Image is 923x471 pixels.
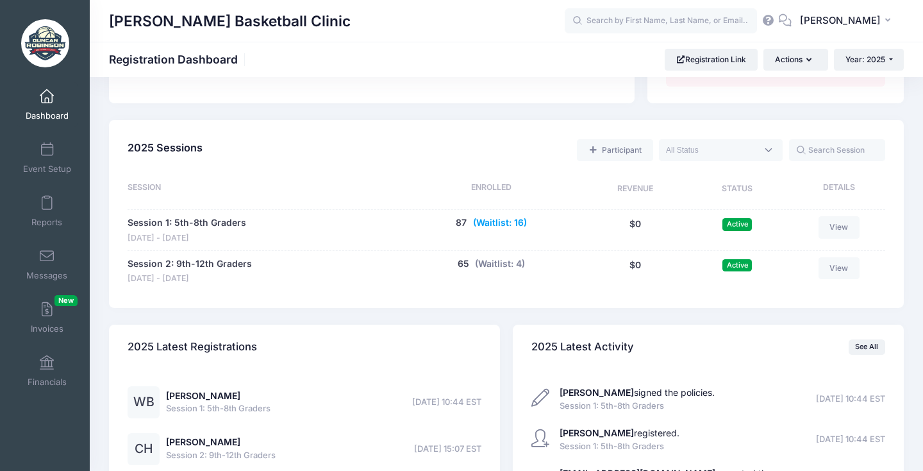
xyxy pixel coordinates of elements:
[401,182,583,197] div: Enrolled
[128,182,400,197] div: Session
[166,449,276,462] span: Session 2: 9th-12th Graders
[109,53,249,66] h1: Registration Dashboard
[109,6,351,36] h1: [PERSON_NAME] Basketball Clinic
[456,216,467,230] button: 87
[23,164,71,175] span: Event Setup
[688,182,787,197] div: Status
[560,427,679,438] a: [PERSON_NAME]registered.
[849,339,885,355] a: See All
[473,216,527,230] button: (Waitlist: 16)
[565,8,757,34] input: Search by First Name, Last Name, or Email...
[128,397,160,408] a: WB
[786,182,885,197] div: Details
[17,82,78,127] a: Dashboard
[128,257,252,271] a: Session 2: 9th-12th Graders
[54,295,78,306] span: New
[28,377,67,388] span: Financials
[17,135,78,180] a: Event Setup
[21,19,69,67] img: Duncan Robinson Basketball Clinic
[31,217,62,228] span: Reports
[722,259,752,271] span: Active
[17,189,78,234] a: Reports
[128,386,160,418] div: WB
[128,141,203,154] span: 2025 Sessions
[665,49,758,71] a: Registration Link
[800,13,881,28] span: [PERSON_NAME]
[666,144,757,156] textarea: Search
[26,110,69,121] span: Dashboard
[17,348,78,393] a: Financials
[475,257,525,271] button: (Waitlist: 4)
[128,444,160,455] a: CH
[26,270,67,281] span: Messages
[128,216,246,230] a: Session 1: 5th-8th Graders
[577,139,653,161] a: Add a new manual registration
[17,242,78,287] a: Messages
[763,49,827,71] button: Actions
[819,216,860,238] a: View
[560,387,634,398] strong: [PERSON_NAME]
[560,387,715,398] a: [PERSON_NAME]signed the policies.
[412,396,481,409] span: [DATE] 10:44 EST
[816,433,885,446] span: [DATE] 10:44 EST
[816,393,885,406] span: [DATE] 10:44 EST
[531,329,634,365] h4: 2025 Latest Activity
[166,402,270,415] span: Session 1: 5th-8th Graders
[414,443,481,456] span: [DATE] 15:07 EST
[722,218,752,230] span: Active
[31,323,63,334] span: Invoices
[560,427,634,438] strong: [PERSON_NAME]
[789,139,885,161] input: Search Session
[834,49,904,71] button: Year: 2025
[845,55,885,64] span: Year: 2025
[128,329,257,365] h4: 2025 Latest Registrations
[128,273,252,285] span: [DATE] - [DATE]
[819,257,860,279] a: View
[458,257,469,271] button: 65
[792,6,904,36] button: [PERSON_NAME]
[582,182,688,197] div: Revenue
[582,257,688,285] div: $0
[582,216,688,244] div: $0
[560,440,679,453] span: Session 1: 5th-8th Graders
[128,433,160,465] div: CH
[166,390,240,401] a: [PERSON_NAME]
[17,295,78,340] a: InvoicesNew
[560,400,715,413] span: Session 1: 5th-8th Graders
[166,436,240,447] a: [PERSON_NAME]
[128,232,246,244] span: [DATE] - [DATE]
